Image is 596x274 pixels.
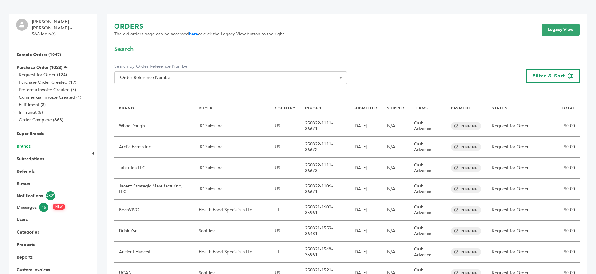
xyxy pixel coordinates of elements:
span: PENDING [451,122,481,130]
img: profile.png [16,19,28,31]
a: TERMS [414,106,428,111]
td: $0.00 [548,137,580,158]
a: Brands [17,143,31,149]
td: Request for Order [487,158,548,179]
a: Products [17,242,35,248]
a: Fulfillment (8) [19,102,46,108]
a: STATUS [492,106,507,111]
td: Cash Advance [409,179,446,200]
a: Request for Order (124) [19,72,67,78]
a: PAYMENT [451,106,471,111]
td: [DATE] [349,200,382,221]
td: Drink Zyn [114,221,194,242]
td: Cash Advance [409,158,446,179]
td: [DATE] [349,221,382,242]
td: $0.00 [548,242,580,263]
a: Notifications4321 [17,191,80,200]
li: [PERSON_NAME] [PERSON_NAME] - 566 login(s) [32,19,86,37]
a: Order Complete (863) [19,117,63,123]
td: N/A [382,137,409,158]
td: 250821-1548-35961 [300,242,349,263]
td: Tatsu Tea LLC [114,158,194,179]
span: Filter & Sort [532,72,565,79]
td: [DATE] [349,179,382,200]
td: US [270,116,300,137]
td: Request for Order [487,116,548,137]
td: US [270,221,300,242]
a: Legacy View [542,24,580,36]
td: US [270,179,300,200]
a: Super Brands [17,131,44,137]
span: Search [114,45,134,54]
td: BeanVIVO [114,200,194,221]
td: N/A [382,179,409,200]
a: SHIPPED [387,106,405,111]
td: Health Food Specialists Ltd [194,242,270,263]
td: 250821-1559-36481 [300,221,349,242]
td: JC Sales Inc [194,137,270,158]
span: PENDING [451,248,481,256]
td: Request for Order [487,221,548,242]
td: Cash Advance [409,200,446,221]
td: [DATE] [349,242,382,263]
a: In-Transit (5) [19,109,43,115]
td: Scottlev [194,221,270,242]
td: N/A [382,221,409,242]
h1: ORDERS [114,22,285,31]
td: [DATE] [349,158,382,179]
td: Arctic Farms Inc [114,137,194,158]
td: Cash Advance [409,242,446,263]
a: Purchase Order (1023) [17,65,62,71]
a: Users [17,217,28,223]
span: 16 [39,203,48,212]
span: Order Reference Number [114,71,347,84]
td: 250822-1106-36671 [300,179,349,200]
td: [DATE] [349,137,382,158]
td: Cash Advance [409,116,446,137]
span: PENDING [451,206,481,214]
td: 250822-1111-36671 [300,116,349,137]
td: Whoa Dough [114,116,194,137]
td: $0.00 [548,116,580,137]
td: TT [270,200,300,221]
td: 250822-1111-36673 [300,158,349,179]
span: NEW [53,204,65,210]
span: PENDING [451,185,481,193]
span: PENDING [451,164,481,172]
td: JC Sales Inc [194,158,270,179]
span: 4321 [46,191,55,200]
a: Purchase Order Created (19) [19,79,76,85]
a: SUBMITTED [354,106,378,111]
a: Subscriptions [17,156,44,162]
td: [DATE] [349,116,382,137]
td: $0.00 [548,221,580,242]
td: Request for Order [487,242,548,263]
td: TT [270,242,300,263]
td: JC Sales Inc [194,116,270,137]
span: PENDING [451,227,481,235]
td: N/A [382,158,409,179]
td: N/A [382,200,409,221]
td: US [270,137,300,158]
label: Search by Order Reference Number [114,63,347,70]
td: JC Sales Inc [194,179,270,200]
td: N/A [382,116,409,137]
td: $0.00 [548,158,580,179]
span: The old orders page can be accessed or click the Legacy View button to the right. [114,31,285,37]
td: 250822-1111-36672 [300,137,349,158]
td: $0.00 [548,179,580,200]
span: Order Reference Number [118,73,344,82]
td: Health Food Specialists Ltd [194,200,270,221]
a: Reports [17,254,33,260]
a: Referrals [17,168,35,174]
td: Ancient Harvest [114,242,194,263]
td: Cash Advance [409,221,446,242]
a: INVOICE [305,106,323,111]
td: $0.00 [548,200,580,221]
td: US [270,158,300,179]
td: N/A [382,242,409,263]
a: TOTAL [562,106,575,111]
td: 250821-1600-35961 [300,200,349,221]
a: Proforma Invoice Created (3) [19,87,76,93]
td: Jacent Strategic Manufacturing, LLC [114,179,194,200]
